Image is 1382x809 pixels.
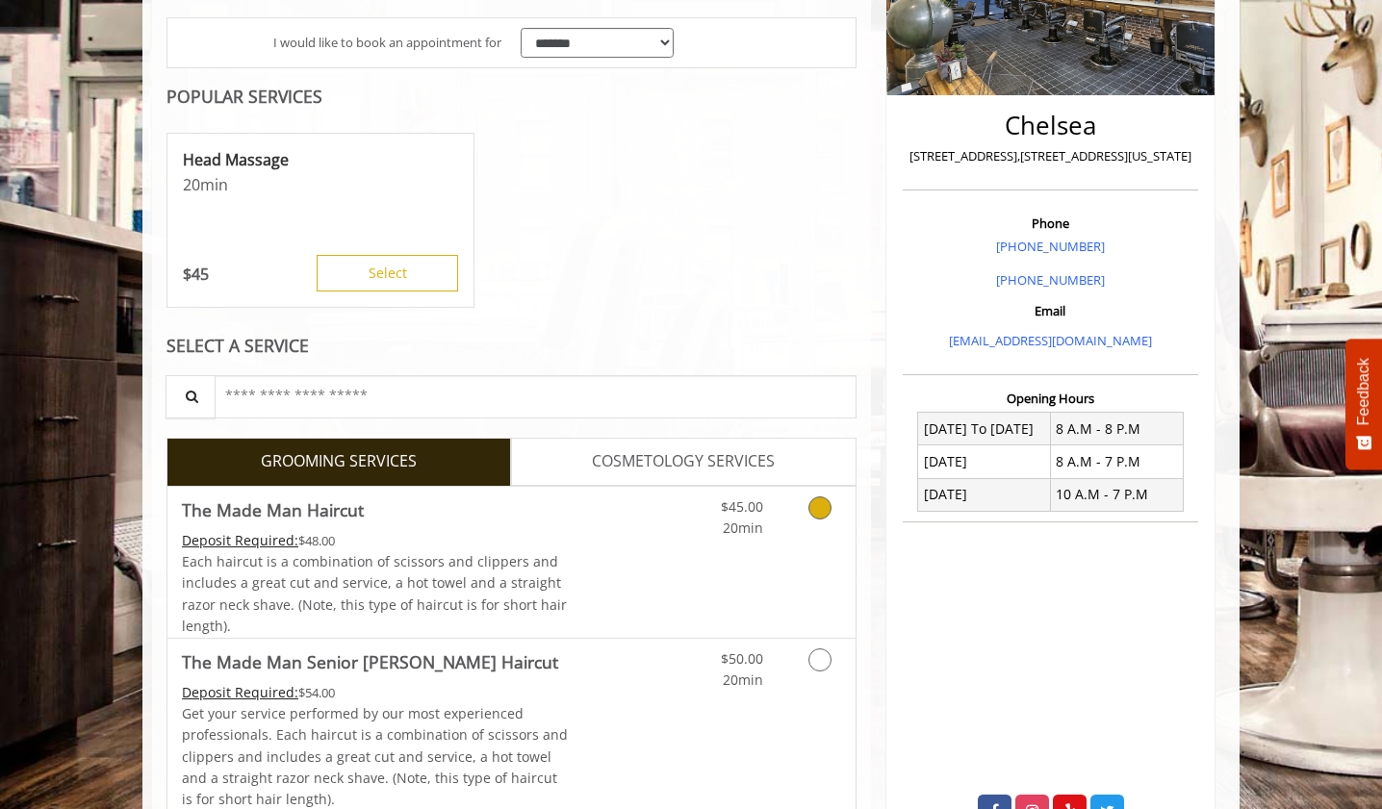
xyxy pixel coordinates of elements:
span: Feedback [1355,358,1372,425]
b: The Made Man Senior [PERSON_NAME] Haircut [182,648,558,675]
button: Feedback - Show survey [1345,339,1382,469]
div: $54.00 [182,682,569,703]
td: [DATE] [918,478,1051,511]
div: SELECT A SERVICE [166,337,857,355]
td: 10 A.M - 7 P.M [1050,478,1183,511]
button: Select [317,255,458,291]
p: 45 [183,264,209,285]
span: $ [183,264,192,285]
p: 20 [183,174,458,195]
a: [PHONE_NUMBER] [996,271,1105,289]
a: [EMAIL_ADDRESS][DOMAIN_NAME] [949,332,1152,349]
span: $45.00 [721,497,763,516]
span: $50.00 [721,649,763,668]
b: POPULAR SERVICES [166,85,322,108]
h2: Chelsea [908,112,1193,139]
button: Service Search [166,375,216,418]
td: 8 A.M - 8 P.M [1050,413,1183,445]
p: Head Massage [183,149,458,170]
span: This service needs some Advance to be paid before we block your appointment [182,531,298,549]
td: [DATE] [918,445,1051,478]
td: [DATE] To [DATE] [918,413,1051,445]
span: min [200,174,228,195]
span: 20min [723,670,763,689]
span: 20min [723,518,763,537]
div: $48.00 [182,530,569,551]
a: [PHONE_NUMBER] [996,238,1105,255]
h3: Phone [908,216,1193,230]
h3: Opening Hours [903,392,1198,405]
b: The Made Man Haircut [182,496,364,523]
span: GROOMING SERVICES [261,449,417,474]
span: COSMETOLOGY SERVICES [592,449,775,474]
h3: Email [908,304,1193,317]
span: I would like to book an appointment for [273,33,501,53]
p: [STREET_ADDRESS],[STREET_ADDRESS][US_STATE] [908,146,1193,166]
span: This service needs some Advance to be paid before we block your appointment [182,683,298,701]
span: Each haircut is a combination of scissors and clippers and includes a great cut and service, a ho... [182,552,567,635]
td: 8 A.M - 7 P.M [1050,445,1183,478]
